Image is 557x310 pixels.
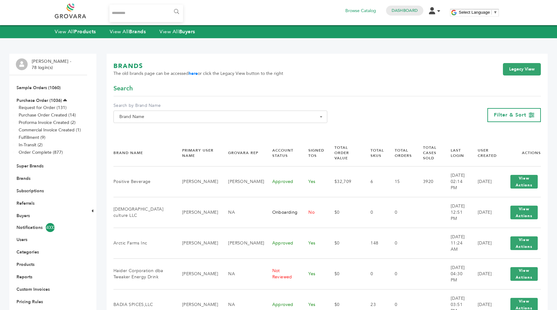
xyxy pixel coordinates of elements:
a: Pricing Rules [16,299,43,305]
a: Fulfillment (9) [19,134,45,140]
td: $0 [327,228,363,258]
td: 148 [363,228,387,258]
th: Account Status [265,140,301,166]
strong: Products [74,28,96,35]
td: Yes [301,258,327,289]
a: View AllBuyers [159,28,195,35]
a: Proforma Invoice Created (2) [19,120,76,125]
th: Total SKUs [363,140,387,166]
td: NA [220,197,264,228]
a: Sample Orders (1060) [16,85,61,91]
span: Search [113,84,133,93]
a: Browse Catalog [345,7,376,14]
a: View AllBrands [110,28,146,35]
td: 0 [363,258,387,289]
button: View Actions [510,267,538,281]
a: Request for Order (131) [19,105,67,111]
span: ​ [491,10,492,15]
td: [PERSON_NAME] [174,197,220,228]
a: Purchase Order (1036) [16,98,62,103]
td: 3920 [415,166,443,197]
a: Super Brands [16,163,44,169]
td: 0 [387,228,415,258]
button: View Actions [510,175,538,189]
th: Signed TOS [301,140,327,166]
a: Reports [16,274,32,280]
th: Total Order Value [327,140,363,166]
th: Actions [499,140,541,166]
th: Primary User Name [174,140,220,166]
a: Order Complete (877) [19,149,63,155]
a: Notifications4000 [16,223,80,232]
td: [DATE] [470,258,499,289]
a: Referrals [16,200,35,206]
label: Search by Brand Name [113,103,327,109]
a: Legacy View [503,63,541,75]
a: here [189,71,198,76]
td: [PERSON_NAME] [174,258,220,289]
td: 15 [387,166,415,197]
td: [DATE] 11:24 AM [443,228,470,258]
a: Purchase Order Created (14) [19,112,76,118]
a: Custom Invoices [16,286,50,292]
a: Buyers [16,213,30,219]
th: User Created [470,140,499,166]
strong: Buyers [179,28,195,35]
a: In-Transit (2) [19,142,43,148]
td: Haider Corporation dba Tweaker Energy Drink [113,258,174,289]
td: [DATE] [470,197,499,228]
img: profile.png [16,58,28,70]
th: Total Orders [387,140,415,166]
th: Grovara Rep [220,140,264,166]
span: ▼ [493,10,497,15]
td: $0 [327,197,363,228]
a: Categories [16,249,39,255]
td: 0 [363,197,387,228]
td: 6 [363,166,387,197]
li: [PERSON_NAME] - 78 login(s) [32,58,73,71]
h1: BRANDS [113,62,283,71]
a: View AllProducts [55,28,96,35]
td: No [301,197,327,228]
td: [DATE] 04:30 PM [443,258,470,289]
span: Brand Name [113,111,327,123]
td: [DATE] 12:51 PM [443,197,470,228]
span: 4000 [46,223,55,232]
td: [DATE] [470,228,499,258]
td: [DATE] 02:14 PM [443,166,470,197]
strong: Brands [129,28,146,35]
td: Arctic Farms Inc [113,228,174,258]
a: Users [16,237,27,243]
td: 0 [387,197,415,228]
td: [DATE] [470,166,499,197]
td: [PERSON_NAME] [220,228,264,258]
a: Commercial Invoice Created (1) [19,127,81,133]
th: Total Cases Sold [415,140,443,166]
td: [PERSON_NAME] [220,166,264,197]
td: [PERSON_NAME] [174,228,220,258]
th: Brand Name [113,140,174,166]
td: Yes [301,228,327,258]
button: View Actions [510,206,538,219]
button: View Actions [510,236,538,250]
td: NA [220,258,264,289]
td: Onboarding [265,197,301,228]
td: [PERSON_NAME] [174,166,220,197]
a: Brands [16,176,30,181]
td: Approved [265,166,301,197]
input: Search... [109,5,183,22]
td: Not Reviewed [265,258,301,289]
a: Select Language​ [459,10,497,15]
span: The old brands page can be accessed or click the Legacy View button to the right [113,71,283,77]
span: Filter & Sort [494,112,526,118]
td: $32,709 [327,166,363,197]
td: 0 [387,258,415,289]
td: Yes [301,166,327,197]
span: Brand Name [117,112,324,121]
a: Subscriptions [16,188,44,194]
a: Products [16,262,35,267]
td: [DEMOGRAPHIC_DATA] culture LLC [113,197,174,228]
th: Last Login [443,140,470,166]
td: Approved [265,228,301,258]
td: $0 [327,258,363,289]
